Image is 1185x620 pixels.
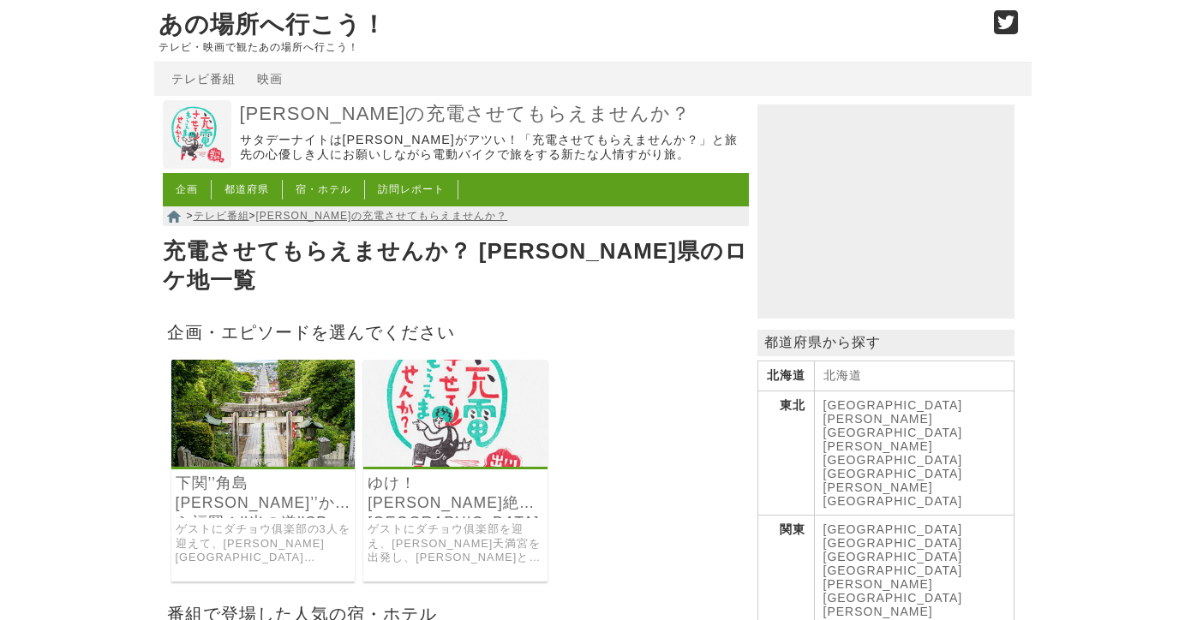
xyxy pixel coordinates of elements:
[823,398,963,412] a: [GEOGRAPHIC_DATA]
[363,360,548,467] img: 出川哲朗の充電させてもらえませんか？ 行くぞ！山口パワスポ街道！！＜防府天満宮＞から＜秋吉台＞通って＜萩＞へ！ですがダチョウさんがプンプンだ！夕日の超映えスポット神社でヤバいよヤバいよSP
[171,72,236,86] a: テレビ番組
[363,455,548,469] a: 出川哲朗の充電させてもらえませんか？ 行くぞ！山口パワスポ街道！！＜防府天満宮＞から＜秋吉台＞通って＜萩＞へ！ですがダチョウさんがプンプンだ！夕日の超映えスポット神社でヤバいよヤバいよSP
[994,21,1019,35] a: Twitter (@go_thesights)
[823,480,963,508] a: [PERSON_NAME][GEOGRAPHIC_DATA]
[159,11,386,38] a: あの場所へ行こう！
[823,550,963,563] a: [GEOGRAPHIC_DATA]
[757,361,814,391] th: 北海道
[240,102,745,127] a: [PERSON_NAME]の充電させてもらえませんか？
[163,206,749,226] nav: > >
[368,522,543,565] a: ゲストにダチョウ俱楽部を迎え、[PERSON_NAME]天満宮を出発し、[PERSON_NAME]と[GEOGRAPHIC_DATA]を経由して元乃隅神社を目指した[PERSON_NAME]の旅。
[194,210,249,222] a: テレビ番組
[757,391,814,516] th: 東北
[171,360,356,467] img: 出川哲朗の充電させてもらえませんか？ 美しすぎる下関’’角島大橋’’から関門海峡渡って福岡！奇跡の’’光の道’’145キロ！ですがジモンに竜兵とダチョウが三銃士そろってヤ～バいよヤ～バいよSP
[296,183,351,195] a: 宿・ホテル
[163,157,231,171] a: 出川哲朗の充電させてもらえませんか？
[163,317,749,347] h2: 企画・エピソードを選んでください
[159,41,976,53] p: テレビ・映画で観たあの場所へ行こう！
[163,100,231,169] img: 出川哲朗の充電させてもらえませんか？
[224,183,269,195] a: 都道府県
[823,412,963,439] a: [PERSON_NAME][GEOGRAPHIC_DATA]
[823,522,963,536] a: [GEOGRAPHIC_DATA]
[176,183,198,195] a: 企画
[757,330,1014,356] p: 都道府県から探す
[257,72,283,86] a: 映画
[176,522,351,565] a: ゲストにダチョウ俱楽部の3人を迎えて、[PERSON_NAME][GEOGRAPHIC_DATA][GEOGRAPHIC_DATA][PERSON_NAME]”から[GEOGRAPHIC_DAT...
[378,183,445,195] a: 訪問レポート
[823,577,963,605] a: [PERSON_NAME][GEOGRAPHIC_DATA]
[240,133,745,163] p: サタデーナイトは[PERSON_NAME]がアツい！「充電させてもらえませんか？」と旅先の心優しき人にお願いしながら電動バイクで旅をする新たな人情すがり旅。
[171,455,356,469] a: 出川哲朗の充電させてもらえませんか？ 美しすぎる下関’’角島大橋’’から関門海峡渡って福岡！奇跡の’’光の道’’145キロ！ですがジモンに竜兵とダチョウが三銃士そろってヤ～バいよヤ～バいよSP
[823,536,963,550] a: [GEOGRAPHIC_DATA]
[823,467,963,480] a: [GEOGRAPHIC_DATA]
[368,474,543,513] a: ゆけ！[PERSON_NAME]絶景[GEOGRAPHIC_DATA]
[256,210,508,222] a: [PERSON_NAME]の充電させてもらえませんか？
[163,233,749,300] h1: 充電させてもらえませんか？ [PERSON_NAME]県のロケ地一覧
[176,474,351,513] a: 下関’’角島[PERSON_NAME]’’から福岡！’’光の道’’SP
[823,368,862,382] a: 北海道
[757,104,1014,319] iframe: Advertisement
[823,439,963,467] a: [PERSON_NAME][GEOGRAPHIC_DATA]
[823,563,963,577] a: [GEOGRAPHIC_DATA]
[823,605,933,618] a: [PERSON_NAME]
